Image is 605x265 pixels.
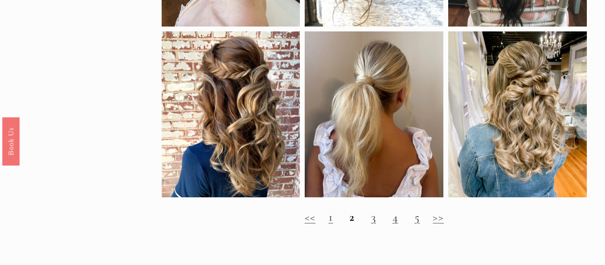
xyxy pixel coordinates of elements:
a: 4 [392,210,398,224]
a: 5 [415,210,420,224]
a: >> [433,210,444,224]
a: 1 [329,210,333,224]
a: << [305,210,316,224]
a: Book Us [2,117,19,165]
strong: 2 [349,210,355,224]
a: 3 [371,210,376,224]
